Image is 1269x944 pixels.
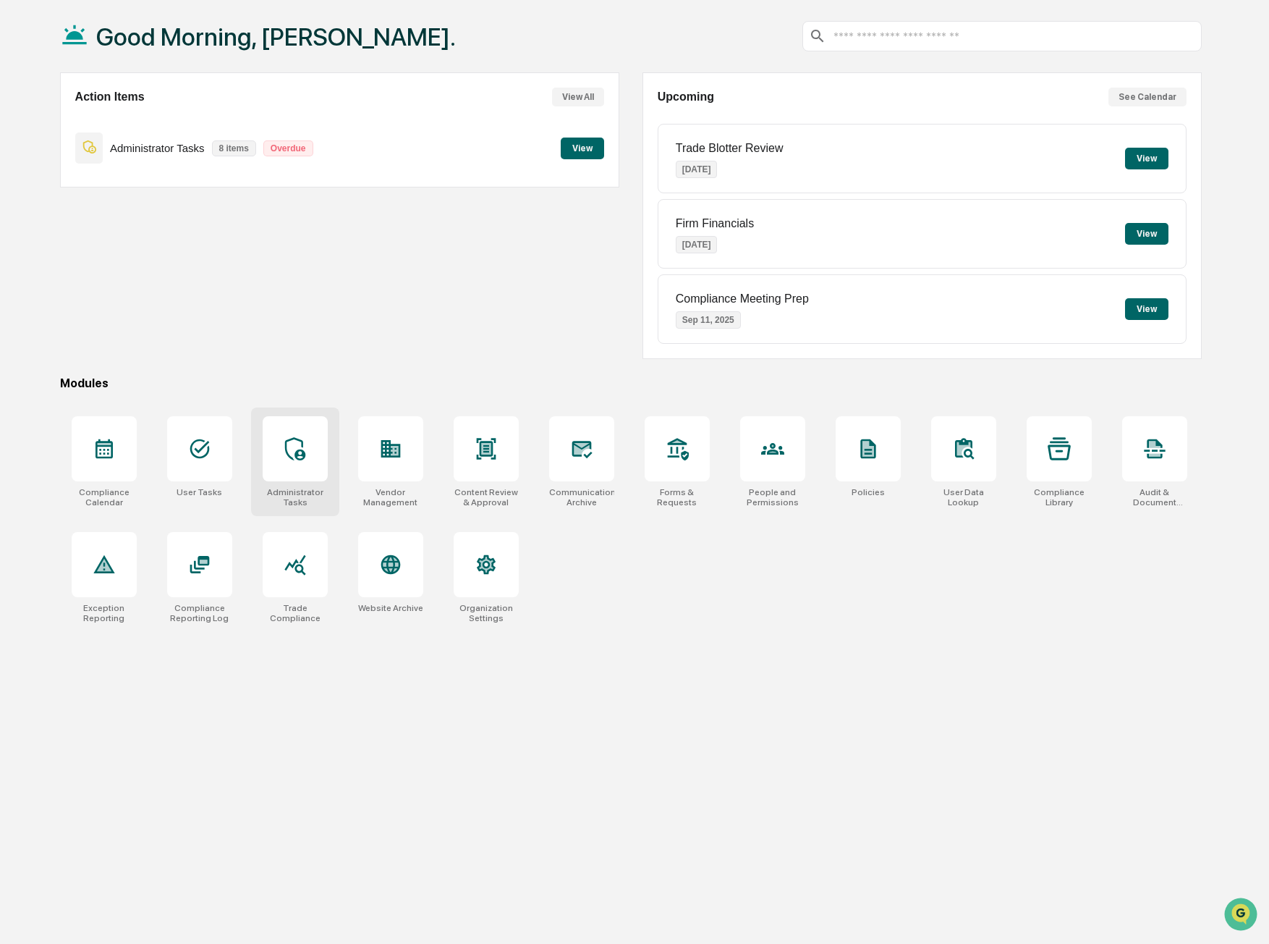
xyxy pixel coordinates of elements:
iframe: Open customer support [1223,896,1262,935]
div: Organization Settings [454,603,519,623]
div: Trade Compliance [263,603,328,623]
a: Powered byPylon [102,245,175,256]
div: User Tasks [177,487,222,497]
div: Forms & Requests [645,487,710,507]
div: Content Review & Approval [454,487,519,507]
div: 🗄️ [105,184,116,195]
span: Pylon [144,245,175,256]
button: View [1125,223,1168,245]
p: Administrator Tasks [110,142,205,154]
div: 🔎 [14,211,26,223]
img: 1746055101610-c473b297-6a78-478c-a979-82029cc54cd1 [14,111,41,137]
div: 🖐️ [14,184,26,195]
a: 🔎Data Lookup [9,204,97,230]
a: 🖐️Preclearance [9,177,99,203]
div: Communications Archive [549,487,614,507]
p: Sep 11, 2025 [676,311,741,329]
h2: Upcoming [658,90,714,104]
p: Overdue [263,140,313,156]
div: Start new chat [49,111,237,125]
a: View [561,140,604,154]
p: Compliance Meeting Prep [676,292,809,305]
button: View [1125,148,1168,169]
div: Compliance Calendar [72,487,137,507]
button: Start new chat [246,115,263,132]
a: 🗄️Attestations [99,177,185,203]
p: Firm Financials [676,217,754,230]
button: View [1125,298,1168,320]
span: Data Lookup [29,210,91,224]
div: We're available if you need us! [49,125,183,137]
div: Exception Reporting [72,603,137,623]
div: Vendor Management [358,487,423,507]
div: Policies [852,487,885,497]
p: 8 items [212,140,256,156]
button: View All [552,88,604,106]
p: [DATE] [676,236,718,253]
button: See Calendar [1108,88,1187,106]
p: How can we help? [14,30,263,54]
span: Preclearance [29,182,93,197]
p: Trade Blotter Review [676,142,784,155]
div: Administrator Tasks [263,487,328,507]
span: Attestations [119,182,179,197]
p: [DATE] [676,161,718,178]
div: Website Archive [358,603,423,613]
h2: Action Items [75,90,145,104]
div: Audit & Document Logs [1122,487,1187,507]
div: Compliance Library [1027,487,1092,507]
div: Modules [60,376,1202,390]
div: Compliance Reporting Log [167,603,232,623]
div: People and Permissions [740,487,805,507]
div: User Data Lookup [931,487,996,507]
button: View [561,138,604,159]
h1: Good Morning, [PERSON_NAME]. [96,22,456,51]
